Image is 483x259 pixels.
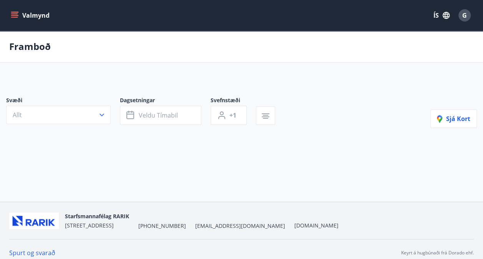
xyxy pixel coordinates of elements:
p: Framboð [9,40,51,53]
span: [PHONE_NUMBER] [138,222,186,230]
span: Starfsmannafélag RARIK [65,213,129,220]
button: ÍS [429,8,454,22]
span: Svefnstæði [211,96,256,106]
img: ZmrgJ79bX6zJLXUGuSjrUVyxXxBt3QcBuEz7Nz1t.png [9,213,59,229]
span: Allt [13,111,22,119]
p: Keyrt á hugbúnaði frá Dorado ehf. [401,249,474,256]
button: G [455,6,474,25]
span: G [462,11,467,20]
a: [DOMAIN_NAME] [294,222,339,229]
span: Sjá kort [437,115,470,123]
button: Sjá kort [430,110,477,128]
span: [EMAIL_ADDRESS][DOMAIN_NAME] [195,222,285,230]
a: Spurt og svarað [9,249,55,257]
span: [STREET_ADDRESS] [65,222,114,229]
span: +1 [229,111,236,120]
span: Svæði [6,96,120,106]
button: Veldu tímabil [120,106,201,125]
span: Dagsetningar [120,96,211,106]
button: menu [9,8,53,22]
button: +1 [211,106,247,125]
button: Allt [6,106,111,124]
span: Veldu tímabil [139,111,178,120]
